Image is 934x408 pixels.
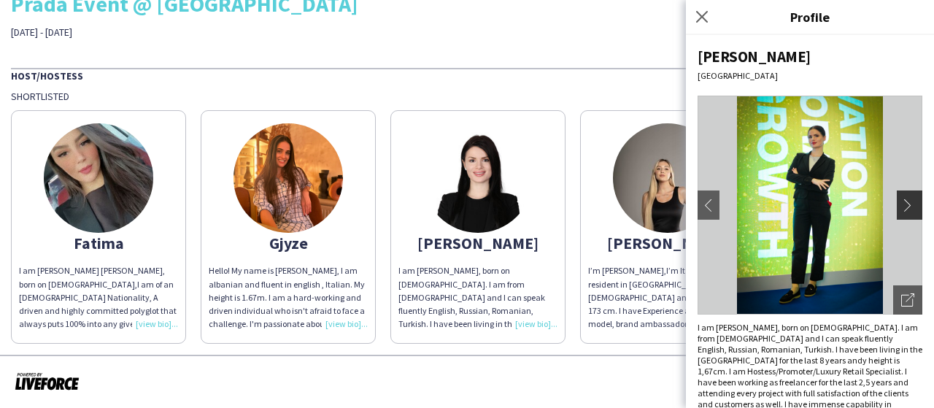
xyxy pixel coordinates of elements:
[19,236,178,250] div: Fatima
[588,264,747,331] div: I’m [PERSON_NAME],I’m Italian and I’m resident in [GEOGRAPHIC_DATA] . I’m [DEMOGRAPHIC_DATA] and ...
[588,236,747,250] div: [PERSON_NAME]
[613,123,722,233] img: thumb-66a2416724e80.jpeg
[398,264,557,331] div: I am [PERSON_NAME], born on [DEMOGRAPHIC_DATA]. I am from [DEMOGRAPHIC_DATA] and I can speak flue...
[15,371,80,391] img: Powered by Liveforce
[698,70,922,81] div: [GEOGRAPHIC_DATA]
[11,26,331,39] div: [DATE] - [DATE]
[44,123,153,233] img: thumb-62284ebe81ddd.jpeg
[233,123,343,233] img: thumb-be82b6d3-def3-4510-a550-52d42e17dceb.jpg
[686,7,934,26] h3: Profile
[398,236,557,250] div: [PERSON_NAME]
[11,68,923,82] div: Host/Hostess
[209,236,368,250] div: Gjyze
[698,96,922,315] img: Crew avatar or photo
[11,90,923,103] div: Shortlisted
[423,123,533,233] img: thumb-66b4a4c9a815c.jpeg
[893,285,922,315] div: Open photos pop-in
[209,264,368,331] div: Hello! My name is [PERSON_NAME], I am albanian and fluent in english , Italian. My height is 1.67...
[698,47,922,66] div: [PERSON_NAME]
